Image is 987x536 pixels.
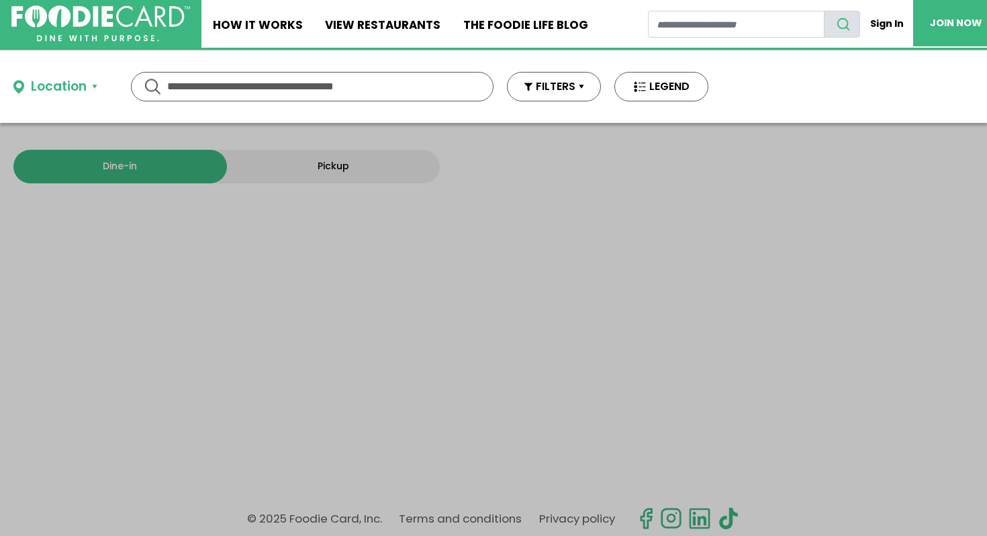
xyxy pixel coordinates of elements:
[31,77,87,97] div: Location
[860,11,913,37] a: Sign In
[614,72,708,101] button: LEGEND
[648,11,825,38] input: restaurant search
[11,5,190,42] img: FoodieCard; Eat, Drink, Save, Donate
[507,72,601,101] button: FILTERS
[13,77,97,97] button: Location
[824,11,860,38] button: search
